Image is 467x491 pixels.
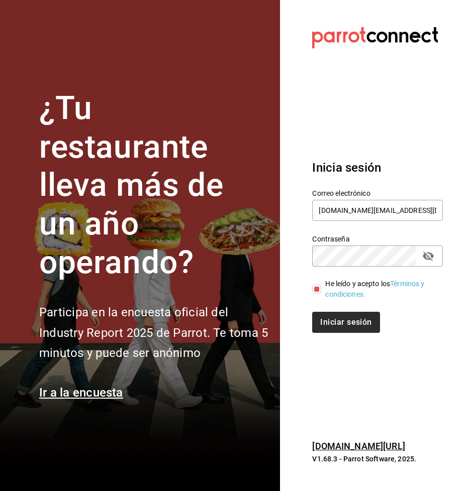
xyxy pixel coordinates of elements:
button: passwordField [420,248,437,265]
label: Contraseña [312,235,443,242]
h1: ¿Tu restaurante lleva más de un año operando? [39,89,268,282]
input: Ingresa tu correo electrónico [312,200,443,221]
button: Iniciar sesión [312,312,380,333]
h3: Inicia sesión [312,159,443,177]
a: [DOMAIN_NAME][URL] [312,441,405,451]
div: He leído y acepto los [325,279,435,300]
label: Correo electrónico [312,189,443,196]
a: Ir a la encuesta [39,386,123,400]
a: Términos y condiciones. [325,280,424,298]
p: V1.68.3 - Parrot Software, 2025. [312,454,443,464]
h2: Participa en la encuesta oficial del Industry Report 2025 de Parrot. Te toma 5 minutos y puede se... [39,302,268,363]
